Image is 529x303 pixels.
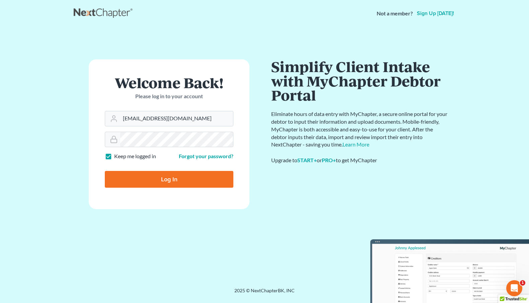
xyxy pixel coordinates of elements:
[120,111,233,126] input: Email Address
[343,141,369,147] a: Learn More
[415,11,455,16] a: Sign up [DATE]!
[271,59,449,102] h1: Simplify Client Intake with MyChapter Debtor Portal
[105,75,233,90] h1: Welcome Back!
[179,153,233,159] a: Forgot your password?
[506,280,522,296] iframe: Intercom live chat
[105,93,233,100] p: Please log in to your account
[322,157,336,163] a: PRO+
[74,287,455,299] div: 2025 © NextChapterBK, INC
[271,157,449,164] div: Upgrade to or to get MyChapter
[114,153,156,160] label: Keep me logged in
[105,171,233,188] input: Log In
[271,110,449,148] p: Eliminate hours of data entry with MyChapter, a secure online portal for your debtor to input the...
[377,10,413,17] strong: Not a member?
[520,280,525,286] span: 1
[297,157,317,163] a: START+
